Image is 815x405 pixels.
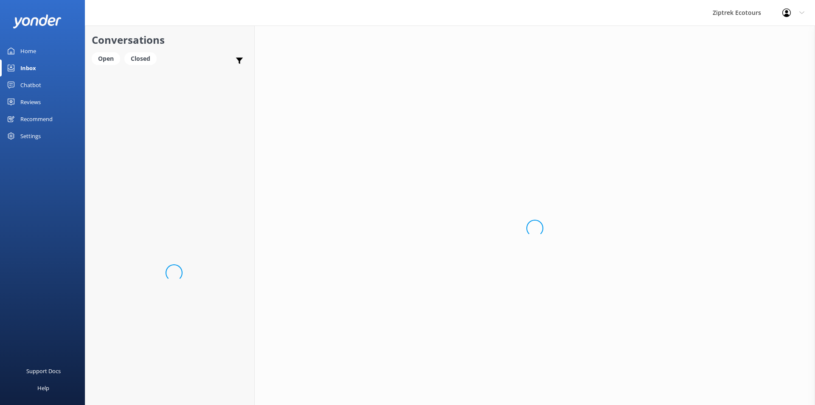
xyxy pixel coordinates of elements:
[37,380,49,397] div: Help
[92,32,248,48] h2: Conversations
[20,42,36,59] div: Home
[124,54,161,63] a: Closed
[124,52,157,65] div: Closed
[26,363,61,380] div: Support Docs
[20,93,41,110] div: Reviews
[20,59,36,76] div: Inbox
[92,54,124,63] a: Open
[13,14,62,28] img: yonder-white-logo.png
[92,52,120,65] div: Open
[20,76,41,93] div: Chatbot
[20,127,41,144] div: Settings
[20,110,53,127] div: Recommend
